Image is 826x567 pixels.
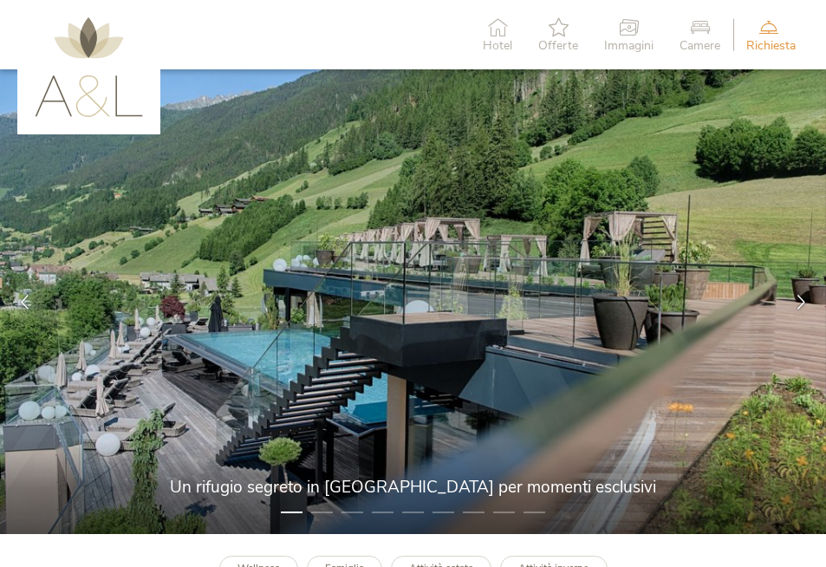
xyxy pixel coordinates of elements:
[604,40,654,52] span: Immagini
[680,40,720,52] span: Camere
[35,17,143,117] img: AMONTI & LUNARIS Wellnessresort
[538,40,578,52] span: Offerte
[746,40,796,52] span: Richiesta
[483,40,512,52] span: Hotel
